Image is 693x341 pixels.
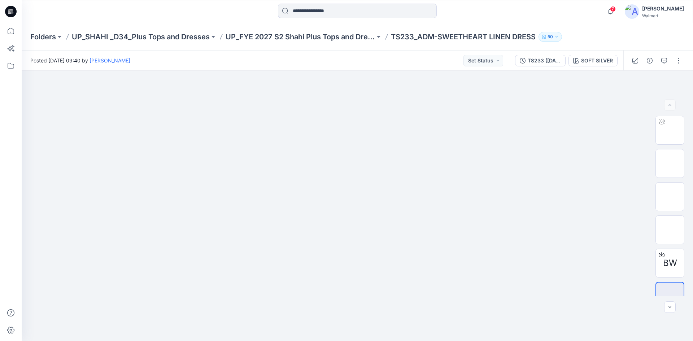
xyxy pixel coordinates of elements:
[642,13,684,18] div: Walmart
[625,4,639,19] img: avatar
[90,57,130,64] a: [PERSON_NAME]
[515,55,566,66] button: TS233 ([DATE])
[642,4,684,13] div: [PERSON_NAME]
[568,55,618,66] button: SOFT SILVER
[539,32,562,42] button: 50
[581,57,613,65] div: SOFT SILVER
[610,6,616,12] span: 7
[548,33,553,41] p: 50
[30,57,130,64] span: Posted [DATE] 09:40 by
[226,32,375,42] a: UP_FYE 2027 S2 Shahi Plus Tops and Dress
[663,257,677,270] span: BW
[391,32,536,42] p: TS233_ADM-SWEETHEART LINEN DRESS
[644,55,655,66] button: Details
[72,32,210,42] a: UP_SHAHI _D34_Plus Tops and Dresses
[30,32,56,42] a: Folders
[528,57,561,65] div: TS233 ([DATE])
